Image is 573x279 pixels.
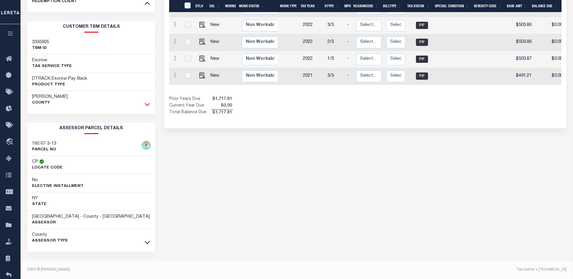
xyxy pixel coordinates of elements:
[32,57,72,63] h3: Escrow
[345,34,354,51] td: -
[6,138,15,146] i: travel_explore
[301,68,325,85] td: 2021
[208,17,225,34] td: New
[301,17,325,34] td: 2022
[169,103,211,109] td: Current Year Due
[32,214,150,220] h3: [GEOGRAPHIC_DATA] - County - [GEOGRAPHIC_DATA]
[345,17,354,34] td: -
[534,68,565,85] td: $0.00
[208,34,225,51] td: New
[32,141,56,147] h3: 160.67-3-13
[32,45,49,51] p: TBM ID
[325,68,345,85] td: 3/3
[325,17,345,34] td: 3/3
[508,17,534,34] td: $503.86
[32,232,68,238] h3: County
[301,34,325,51] td: 2022
[416,72,428,80] span: PIF
[32,147,56,153] p: PARCEL NO
[32,82,87,88] p: Product Type
[32,195,47,201] h3: NY
[211,103,233,109] span: $0.00
[32,201,47,207] p: State
[32,100,68,106] p: County
[211,110,233,116] span: $1,717.81
[32,39,49,45] h3: 3335905
[534,51,565,68] td: $0.00
[208,68,225,85] td: New
[27,123,156,134] h2: ASSESSOR PARCEL DETAILS
[32,238,68,244] p: Assessor Type
[169,109,211,116] td: Total Balance Due
[23,267,297,272] div: 2025 © [PERSON_NAME].
[32,165,63,171] p: Locate Code
[416,56,428,63] span: PIF
[32,220,150,226] p: Assessor
[416,22,428,29] span: PIF
[27,21,156,33] h2: CUSTOMER TBM DETAILS
[32,159,38,165] h3: CP
[508,51,534,68] td: $503.87
[416,39,428,46] span: PIF
[301,51,325,68] td: 2022
[301,267,566,272] div: Tax Admin v.[TECHNICAL_ID]
[32,76,87,82] h3: DTRACK,Escrow Pay Back
[211,96,233,103] span: $1,717.81
[534,34,565,51] td: $0.00
[32,177,38,183] h3: No
[32,183,84,189] p: Elective Installment
[325,34,345,51] td: 2/3
[325,51,345,68] td: 1/3
[508,34,534,51] td: $503.86
[345,68,354,85] td: -
[534,17,565,34] td: $0.00
[345,51,354,68] td: -
[32,63,72,69] p: Tax Service Type
[32,94,68,100] h3: [PERSON_NAME]
[208,51,225,68] td: New
[169,96,211,103] td: Prior Years Due
[508,68,534,85] td: $491.21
